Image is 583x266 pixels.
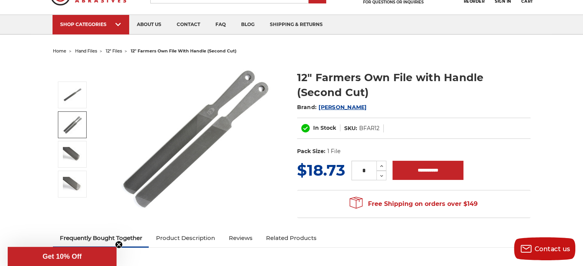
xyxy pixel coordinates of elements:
[115,241,123,248] button: Close teaser
[129,15,169,34] a: about us
[63,115,82,134] img: Axe File Single Cut Side and Double Cut Side
[344,124,357,132] dt: SKU:
[169,15,208,34] a: contact
[350,196,478,212] span: Free Shipping on orders over $149
[222,230,259,246] a: Reviews
[63,147,82,162] img: Axe File Double Cut Side
[63,177,82,191] img: Axe File Single Cut Side
[297,104,317,111] span: Brand:
[75,48,97,54] a: hand files
[8,247,117,266] div: Get 10% OffClose teaser
[297,70,530,100] h1: 12" Farmers Own File with Handle (Second Cut)
[53,48,66,54] a: home
[297,161,345,180] span: $18.73
[262,15,330,34] a: shipping & returns
[259,230,324,246] a: Related Products
[319,104,366,111] a: [PERSON_NAME]
[327,147,340,155] dd: 1 File
[208,15,233,34] a: faq
[149,230,222,246] a: Product Description
[131,48,236,54] span: 12" farmers own file with handle (second cut)
[43,253,82,260] span: Get 10% Off
[359,124,379,132] dd: BFAR12
[313,124,336,131] span: In Stock
[535,245,570,253] span: Contact us
[60,21,122,27] div: SHOP CATEGORIES
[514,237,575,260] button: Contact us
[106,48,122,54] a: 12" files
[118,62,272,214] img: 12 Inch Axe File with Handle
[233,15,262,34] a: blog
[297,147,325,155] dt: Pack Size:
[53,230,149,246] a: Frequently Bought Together
[63,85,82,104] img: 12 Inch Axe File with Handle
